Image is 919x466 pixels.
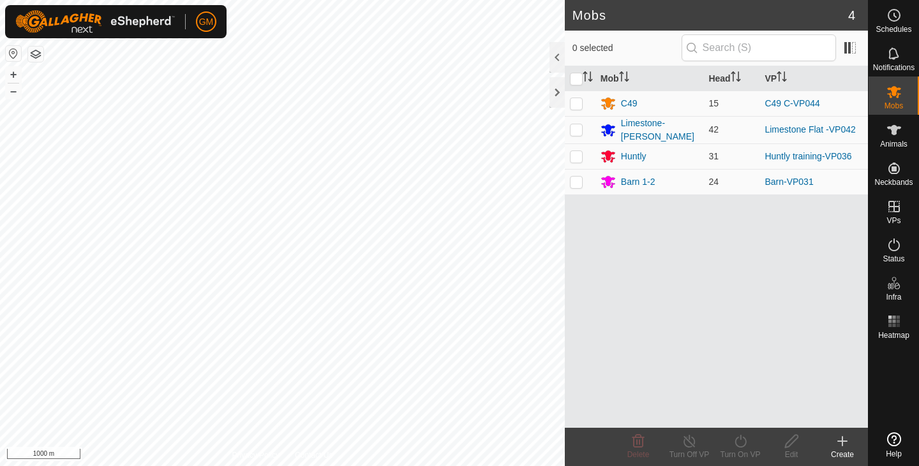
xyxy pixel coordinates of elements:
[765,177,813,187] a: Barn-VP031
[627,450,650,459] span: Delete
[885,102,903,110] span: Mobs
[708,177,719,187] span: 24
[878,331,909,339] span: Heatmap
[621,175,655,189] div: Barn 1-2
[880,140,908,148] span: Animals
[731,73,741,84] p-sorticon: Activate to sort
[708,151,719,161] span: 31
[817,449,868,460] div: Create
[595,66,704,91] th: Mob
[619,73,629,84] p-sorticon: Activate to sort
[572,8,848,23] h2: Mobs
[583,73,593,84] p-sorticon: Activate to sort
[621,150,646,163] div: Huntly
[703,66,759,91] th: Head
[682,34,836,61] input: Search (S)
[708,98,719,108] span: 15
[766,449,817,460] div: Edit
[886,293,901,301] span: Infra
[715,449,766,460] div: Turn On VP
[6,84,21,99] button: –
[708,124,719,135] span: 42
[572,41,682,55] span: 0 selected
[621,97,638,110] div: C49
[765,151,851,161] a: Huntly training-VP036
[15,10,175,33] img: Gallagher Logo
[765,124,855,135] a: Limestone Flat -VP042
[848,6,855,25] span: 4
[886,450,902,458] span: Help
[232,449,280,461] a: Privacy Policy
[876,25,911,33] span: Schedules
[765,98,819,108] a: C49 C-VP044
[777,73,787,84] p-sorticon: Activate to sort
[664,449,715,460] div: Turn Off VP
[6,67,21,82] button: +
[6,46,21,61] button: Reset Map
[883,255,904,263] span: Status
[199,15,214,29] span: GM
[759,66,868,91] th: VP
[28,47,43,62] button: Map Layers
[621,117,699,143] div: Limestone-[PERSON_NAME]
[869,427,919,463] a: Help
[873,64,915,71] span: Notifications
[874,178,913,186] span: Neckbands
[886,217,900,224] span: VPs
[295,449,332,461] a: Contact Us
